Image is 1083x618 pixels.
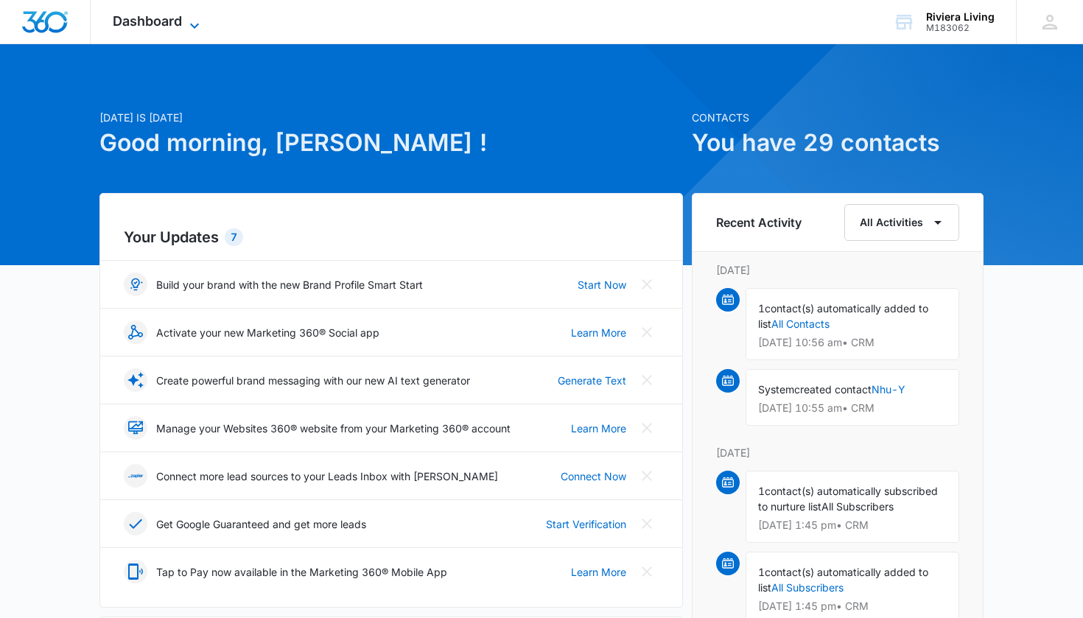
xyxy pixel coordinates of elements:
div: account id [926,23,995,33]
button: Close [635,416,659,440]
a: Start Now [578,277,626,292]
p: Contacts [692,110,984,125]
h1: Good morning, [PERSON_NAME] ! [99,125,683,161]
h2: Your Updates [124,226,659,248]
span: 1 [758,302,765,315]
span: created contact [794,383,872,396]
p: [DATE] [716,445,959,460]
button: Close [635,368,659,392]
p: Create powerful brand messaging with our new AI text generator [156,373,470,388]
a: Start Verification [546,516,626,532]
div: 7 [225,228,243,246]
span: Dashboard [113,13,182,29]
span: All Subscribers [821,500,894,513]
p: Connect more lead sources to your Leads Inbox with [PERSON_NAME] [156,468,498,484]
button: Close [635,320,659,344]
p: Manage your Websites 360® website from your Marketing 360® account [156,421,511,436]
a: Nhu-Y [872,383,905,396]
p: [DATE] is [DATE] [99,110,683,125]
button: All Activities [844,204,959,241]
button: Close [635,464,659,488]
span: 1 [758,566,765,578]
div: account name [926,11,995,23]
a: All Contacts [771,317,830,330]
p: [DATE] 1:45 pm • CRM [758,520,947,530]
p: [DATE] 10:56 am • CRM [758,337,947,348]
p: Build your brand with the new Brand Profile Smart Start [156,277,423,292]
button: Close [635,560,659,583]
p: [DATE] [716,262,959,278]
span: System [758,383,794,396]
p: Activate your new Marketing 360® Social app [156,325,379,340]
span: contact(s) automatically added to list [758,566,928,594]
button: Close [635,273,659,296]
span: 1 [758,485,765,497]
a: Learn More [571,325,626,340]
h6: Recent Activity [716,214,802,231]
a: Learn More [571,421,626,436]
h1: You have 29 contacts [692,125,984,161]
p: Tap to Pay now available in the Marketing 360® Mobile App [156,564,447,580]
button: Close [635,512,659,536]
span: contact(s) automatically subscribed to nurture list [758,485,938,513]
a: Learn More [571,564,626,580]
a: Generate Text [558,373,626,388]
p: [DATE] 1:45 pm • CRM [758,601,947,611]
span: contact(s) automatically added to list [758,302,928,330]
p: Get Google Guaranteed and get more leads [156,516,366,532]
a: All Subscribers [771,581,844,594]
p: [DATE] 10:55 am • CRM [758,403,947,413]
a: Connect Now [561,468,626,484]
